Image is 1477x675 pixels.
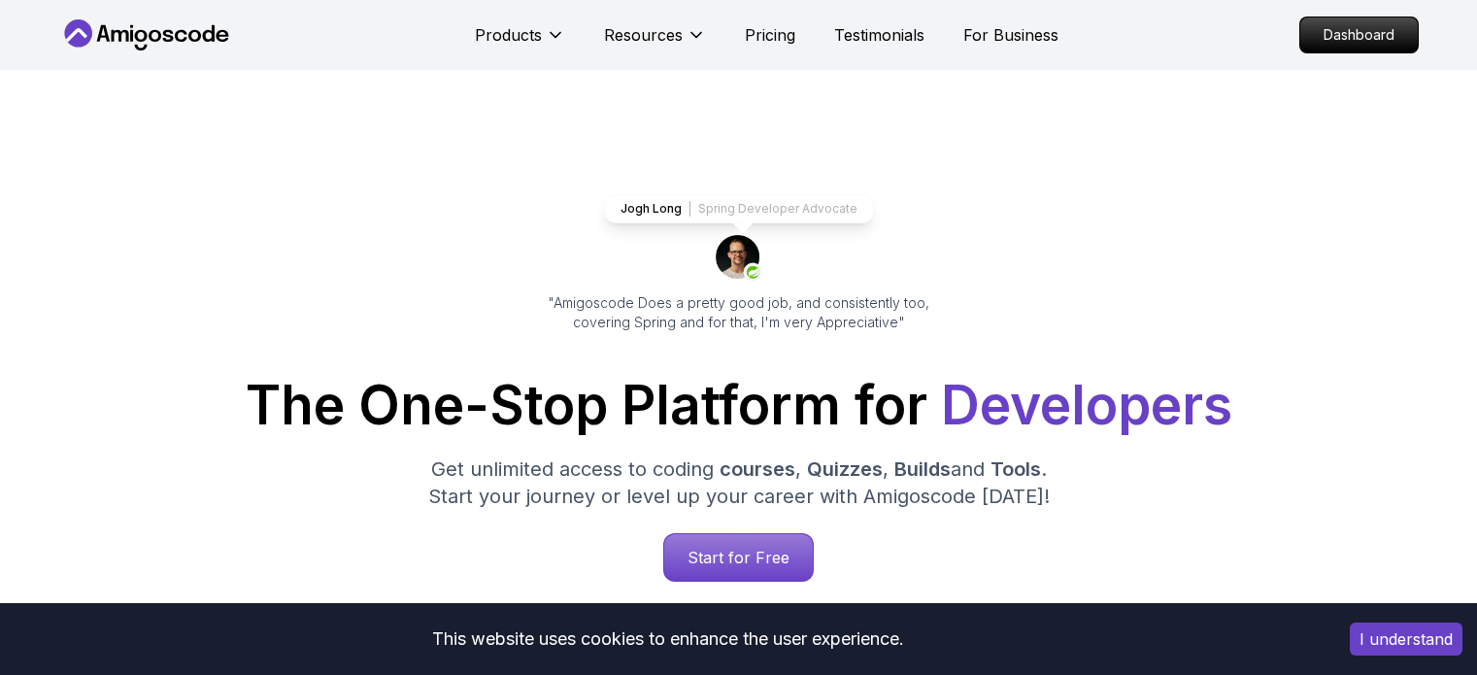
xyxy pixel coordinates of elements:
a: Start for Free [663,533,814,582]
span: Builds [894,457,951,481]
p: Start for Free [664,534,813,581]
a: Dashboard [1299,17,1419,53]
p: Products [475,23,542,47]
p: Resources [604,23,683,47]
p: "Amigoscode Does a pretty good job, and consistently too, covering Spring and for that, I'm very ... [521,293,957,332]
h1: The One-Stop Platform for [75,379,1403,432]
div: This website uses cookies to enhance the user experience. [15,618,1321,660]
p: Dashboard [1300,17,1418,52]
span: courses [720,457,795,481]
a: For Business [963,23,1058,47]
img: josh long [716,235,762,282]
p: Spring Developer Advocate [698,201,857,217]
button: Accept cookies [1350,623,1462,656]
a: Testimonials [834,23,924,47]
span: Tools [990,457,1041,481]
button: Resources [604,23,706,62]
span: Quizzes [807,457,883,481]
p: Jogh Long [621,201,682,217]
p: Get unlimited access to coding , , and . Start your journey or level up your career with Amigosco... [413,456,1065,510]
a: Pricing [745,23,795,47]
span: Developers [941,373,1232,437]
button: Products [475,23,565,62]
